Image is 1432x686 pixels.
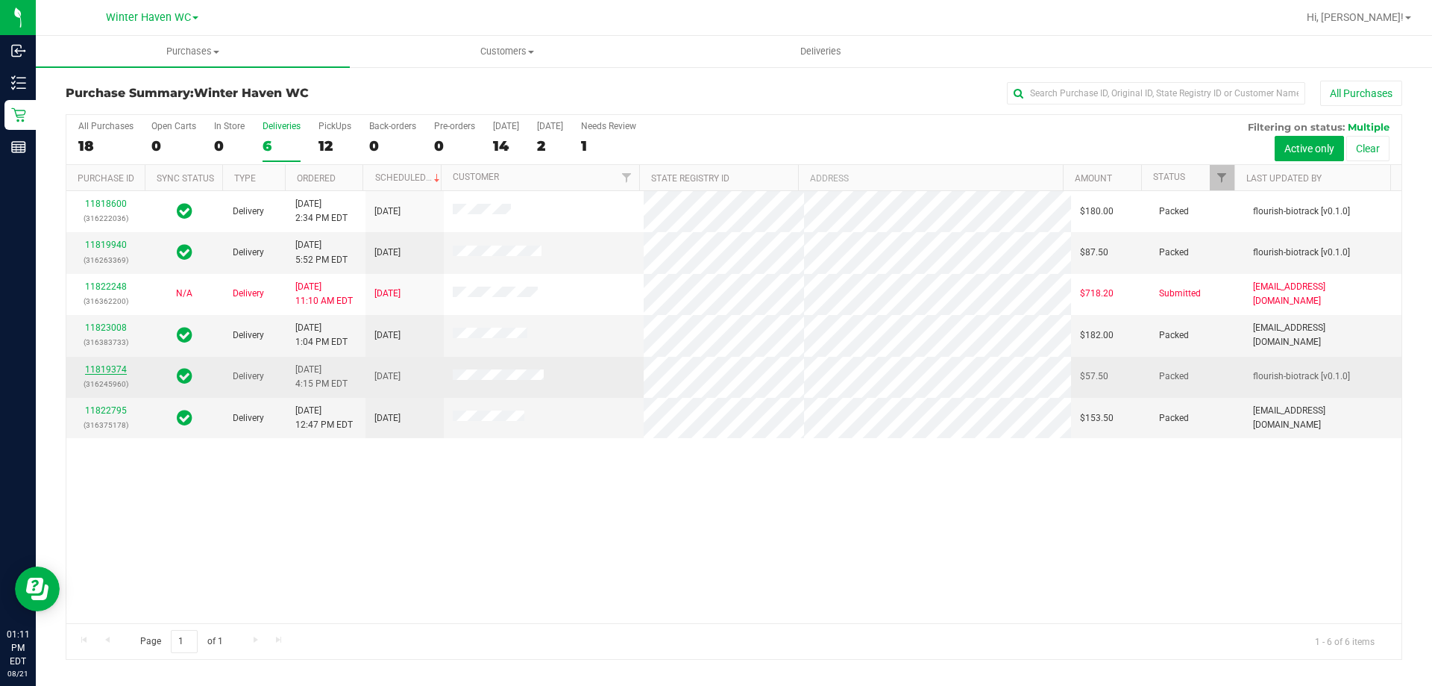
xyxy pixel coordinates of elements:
[66,87,511,100] h3: Purchase Summary:
[1253,321,1392,349] span: [EMAIL_ADDRESS][DOMAIN_NAME]
[1159,287,1201,301] span: Submitted
[374,205,401,219] span: [DATE]
[177,242,192,263] span: In Sync
[651,173,729,184] a: State Registry ID
[15,567,60,611] iframe: Resource center
[85,240,127,250] a: 11819940
[493,137,519,155] div: 14
[434,121,475,131] div: Pre-orders
[1303,630,1387,652] span: 1 - 6 of 6 items
[369,121,416,131] div: Back-orders
[434,137,475,155] div: 0
[75,294,136,308] p: (316362200)
[11,43,26,58] inline-svg: Inbound
[78,121,134,131] div: All Purchases
[374,369,401,384] span: [DATE]
[664,36,978,67] a: Deliveries
[295,404,353,432] span: [DATE] 12:47 PM EDT
[1253,205,1350,219] span: flourish-biotrack [v0.1.0]
[318,121,351,131] div: PickUps
[374,411,401,425] span: [DATE]
[78,137,134,155] div: 18
[171,630,198,653] input: 1
[581,137,636,155] div: 1
[177,366,192,387] span: In Sync
[1320,81,1402,106] button: All Purchases
[85,199,127,209] a: 11818600
[263,137,301,155] div: 6
[374,328,401,343] span: [DATE]
[1159,369,1189,384] span: Packed
[295,197,348,225] span: [DATE] 2:34 PM EDT
[1080,369,1108,384] span: $57.50
[369,137,416,155] div: 0
[1007,82,1305,105] input: Search Purchase ID, Original ID, State Registry ID or Customer Name...
[1153,172,1185,182] a: Status
[1307,11,1404,23] span: Hi, [PERSON_NAME]!
[1080,328,1114,343] span: $182.00
[128,630,235,653] span: Page of 1
[1253,280,1392,308] span: [EMAIL_ADDRESS][DOMAIN_NAME]
[234,173,256,184] a: Type
[318,137,351,155] div: 12
[151,137,196,155] div: 0
[233,369,264,384] span: Delivery
[75,335,136,349] p: (316383733)
[75,418,136,432] p: (316375178)
[11,107,26,122] inline-svg: Retail
[151,121,196,131] div: Open Carts
[233,328,264,343] span: Delivery
[798,165,1063,191] th: Address
[295,363,348,391] span: [DATE] 4:15 PM EDT
[214,137,245,155] div: 0
[194,86,309,100] span: Winter Haven WC
[36,45,350,58] span: Purchases
[1159,205,1189,219] span: Packed
[75,377,136,391] p: (316245960)
[233,287,264,301] span: Delivery
[11,75,26,90] inline-svg: Inventory
[1275,136,1344,161] button: Active only
[233,246,264,260] span: Delivery
[374,287,401,301] span: [DATE]
[75,211,136,225] p: (316222036)
[177,408,192,428] span: In Sync
[1080,411,1114,425] span: $153.50
[85,364,127,375] a: 11819374
[1253,404,1392,432] span: [EMAIL_ADDRESS][DOMAIN_NAME]
[233,205,264,219] span: Delivery
[1159,246,1189,260] span: Packed
[351,45,663,58] span: Customers
[1348,121,1389,133] span: Multiple
[1246,173,1322,184] a: Last Updated By
[233,411,264,425] span: Delivery
[85,405,127,416] a: 11822795
[780,45,861,58] span: Deliveries
[493,121,519,131] div: [DATE]
[453,172,499,182] a: Customer
[374,246,401,260] span: [DATE]
[176,287,192,301] button: N/A
[176,288,192,299] span: Not Applicable
[214,121,245,131] div: In Store
[7,668,29,679] p: 08/21
[177,325,192,346] span: In Sync
[75,253,136,267] p: (316263369)
[177,201,192,222] span: In Sync
[78,173,134,184] a: Purchase ID
[295,280,353,308] span: [DATE] 11:10 AM EDT
[581,121,636,131] div: Needs Review
[1080,246,1108,260] span: $87.50
[295,238,348,266] span: [DATE] 5:52 PM EDT
[537,121,563,131] div: [DATE]
[1075,173,1112,184] a: Amount
[11,140,26,155] inline-svg: Reports
[36,36,350,67] a: Purchases
[85,322,127,333] a: 11823008
[1253,369,1350,384] span: flourish-biotrack [v0.1.0]
[7,628,29,668] p: 01:11 PM EDT
[85,281,127,292] a: 11822248
[297,173,336,184] a: Ordered
[263,121,301,131] div: Deliveries
[106,11,191,24] span: Winter Haven WC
